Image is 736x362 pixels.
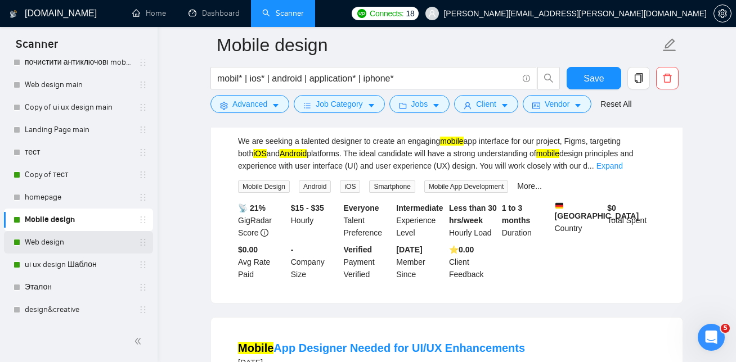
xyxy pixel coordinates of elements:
[217,31,660,59] input: Scanner name...
[596,161,623,170] a: Expand
[261,229,268,237] span: info-circle
[25,51,132,74] a: почистити антиключові mobile design main
[698,324,725,351] iframe: Intercom live chat
[600,98,631,110] a: Reset All
[272,101,280,110] span: caret-down
[132,8,166,18] a: homeHome
[4,2,153,321] li: My Scanners
[502,203,531,225] b: 1 to 3 months
[555,202,563,210] img: 🇩🇪
[367,101,375,110] span: caret-down
[538,73,559,83] span: search
[532,101,540,110] span: idcard
[399,101,407,110] span: folder
[447,243,500,280] div: Client Feedback
[523,75,530,82] span: info-circle
[340,180,360,193] span: iOS
[25,119,132,141] a: Landing Page main
[357,9,366,18] img: upwork-logo.png
[574,101,582,110] span: caret-down
[394,243,447,280] div: Member Since
[567,67,621,89] button: Save
[25,298,132,321] a: design&creative
[291,203,324,212] b: $15 - $35
[138,215,147,224] span: holder
[476,98,496,110] span: Client
[440,137,463,146] mark: mobile
[138,260,147,269] span: holder
[25,254,132,276] a: ui ux design Шаблон
[138,58,147,67] span: holder
[424,180,508,193] span: Mobile App Development
[138,283,147,292] span: holder
[217,71,518,85] input: Search Freelance Jobs...
[432,101,440,110] span: caret-down
[262,8,304,18] a: searchScanner
[138,238,147,247] span: holder
[370,7,403,20] span: Connects:
[299,180,331,193] span: Android
[238,342,273,354] mark: Mobile
[138,103,147,112] span: holder
[607,203,616,212] b: $ 0
[545,98,569,110] span: Vendor
[25,164,132,186] a: Copy of тест
[10,5,17,23] img: logo
[428,10,436,17] span: user
[138,148,147,157] span: holder
[656,67,679,89] button: delete
[289,202,342,239] div: Hourly
[396,203,443,212] b: Intermediate
[238,135,656,172] div: We are seeking a talented designer to create an engaging app interface for our project, Figms, ta...
[714,9,731,18] span: setting
[25,231,132,254] a: Web design
[396,245,422,254] b: [DATE]
[605,202,658,239] div: Total Spent
[25,74,132,96] a: Web design main
[454,95,518,113] button: userClientcaret-down
[232,98,267,110] span: Advanced
[406,7,414,20] span: 18
[25,276,132,298] a: Эталон
[134,336,145,347] span: double-left
[344,245,373,254] b: Verified
[447,202,500,239] div: Hourly Load
[389,95,450,113] button: folderJobscaret-down
[500,202,553,239] div: Duration
[394,202,447,239] div: Experience Level
[342,202,394,239] div: Talent Preference
[411,98,428,110] span: Jobs
[25,96,132,119] a: Copy of ui ux design main
[316,98,362,110] span: Job Category
[555,202,639,220] b: [GEOGRAPHIC_DATA]
[657,73,678,83] span: delete
[537,67,560,89] button: search
[342,243,394,280] div: Payment Verified
[138,170,147,179] span: holder
[236,243,289,280] div: Avg Rate Paid
[25,141,132,164] a: тест
[587,161,594,170] span: ...
[449,203,497,225] b: Less than 30 hrs/week
[289,243,342,280] div: Company Size
[25,186,132,209] a: homepage
[523,95,591,113] button: idcardVendorcaret-down
[238,180,290,193] span: Mobile Design
[713,9,731,18] a: setting
[713,4,731,22] button: setting
[253,149,266,158] mark: iOS
[517,182,542,191] a: More...
[220,101,228,110] span: setting
[25,209,132,231] a: Mobile design
[189,8,240,18] a: dashboardDashboard
[628,73,649,83] span: copy
[238,245,258,254] b: $0.00
[627,67,650,89] button: copy
[501,101,509,110] span: caret-down
[344,203,379,212] b: Everyone
[236,202,289,239] div: GigRadar Score
[291,245,294,254] b: -
[449,245,474,254] b: ⭐️ 0.00
[210,95,289,113] button: settingAdvancedcaret-down
[238,203,266,212] b: 📡 21%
